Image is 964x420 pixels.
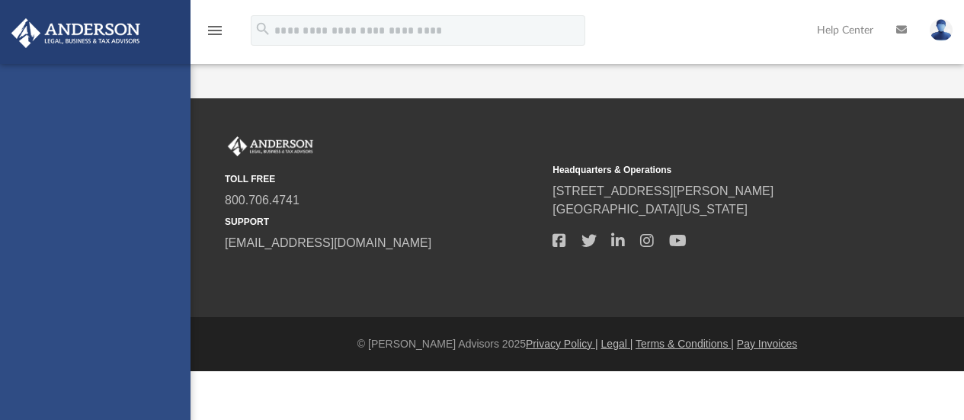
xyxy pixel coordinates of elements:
a: 800.706.4741 [225,194,299,207]
small: TOLL FREE [225,172,542,186]
a: [GEOGRAPHIC_DATA][US_STATE] [552,203,748,216]
a: [STREET_ADDRESS][PERSON_NAME] [552,184,773,197]
small: Headquarters & Operations [552,163,870,177]
a: Terms & Conditions | [636,338,734,350]
img: Anderson Advisors Platinum Portal [225,136,316,156]
div: © [PERSON_NAME] Advisors 2025 [191,336,964,352]
a: Privacy Policy | [526,338,598,350]
i: menu [206,21,224,40]
a: [EMAIL_ADDRESS][DOMAIN_NAME] [225,236,431,249]
small: SUPPORT [225,215,542,229]
img: Anderson Advisors Platinum Portal [7,18,145,48]
i: search [255,21,271,37]
img: User Pic [930,19,953,41]
a: Pay Invoices [737,338,797,350]
a: Legal | [601,338,633,350]
a: menu [206,29,224,40]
